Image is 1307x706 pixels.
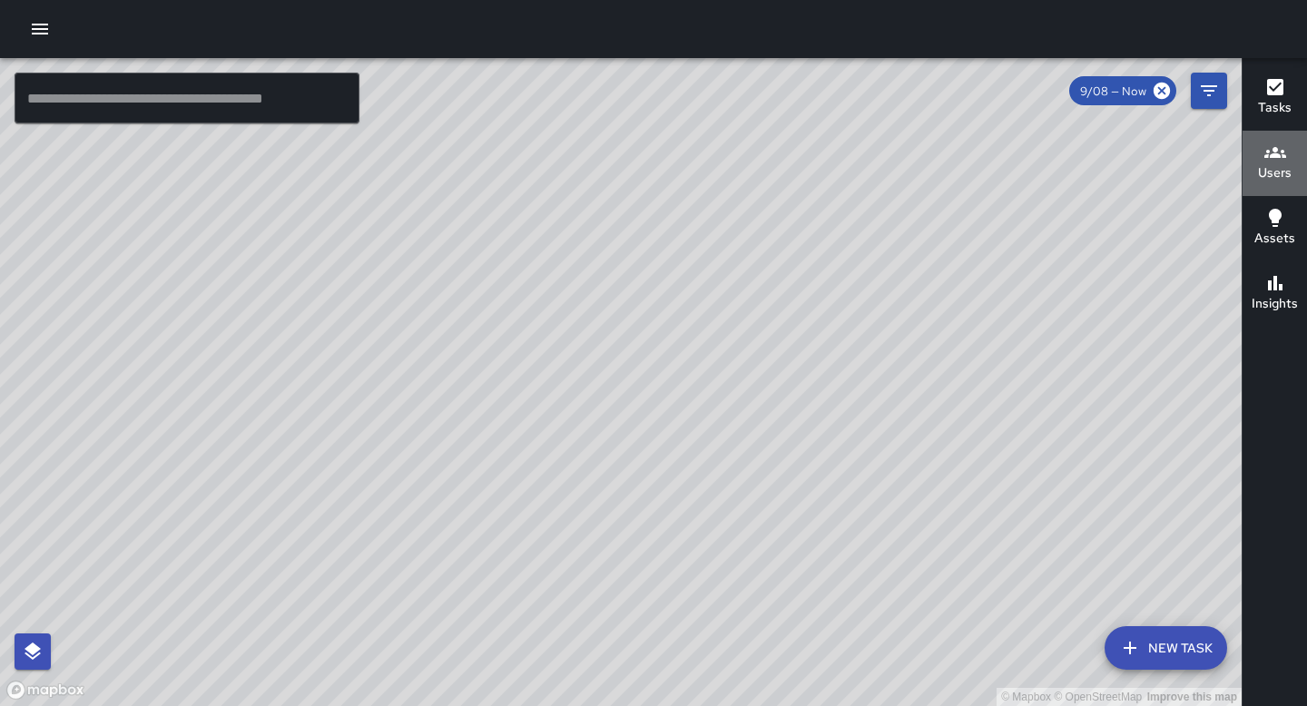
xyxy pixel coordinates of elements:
[1254,229,1295,249] h6: Assets
[1069,76,1176,105] div: 9/08 — Now
[1105,626,1227,670] button: New Task
[1191,73,1227,109] button: Filters
[1258,163,1292,183] h6: Users
[1243,261,1307,327] button: Insights
[1243,65,1307,131] button: Tasks
[1252,294,1298,314] h6: Insights
[1243,196,1307,261] button: Assets
[1258,98,1292,118] h6: Tasks
[1069,83,1157,99] span: 9/08 — Now
[1243,131,1307,196] button: Users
